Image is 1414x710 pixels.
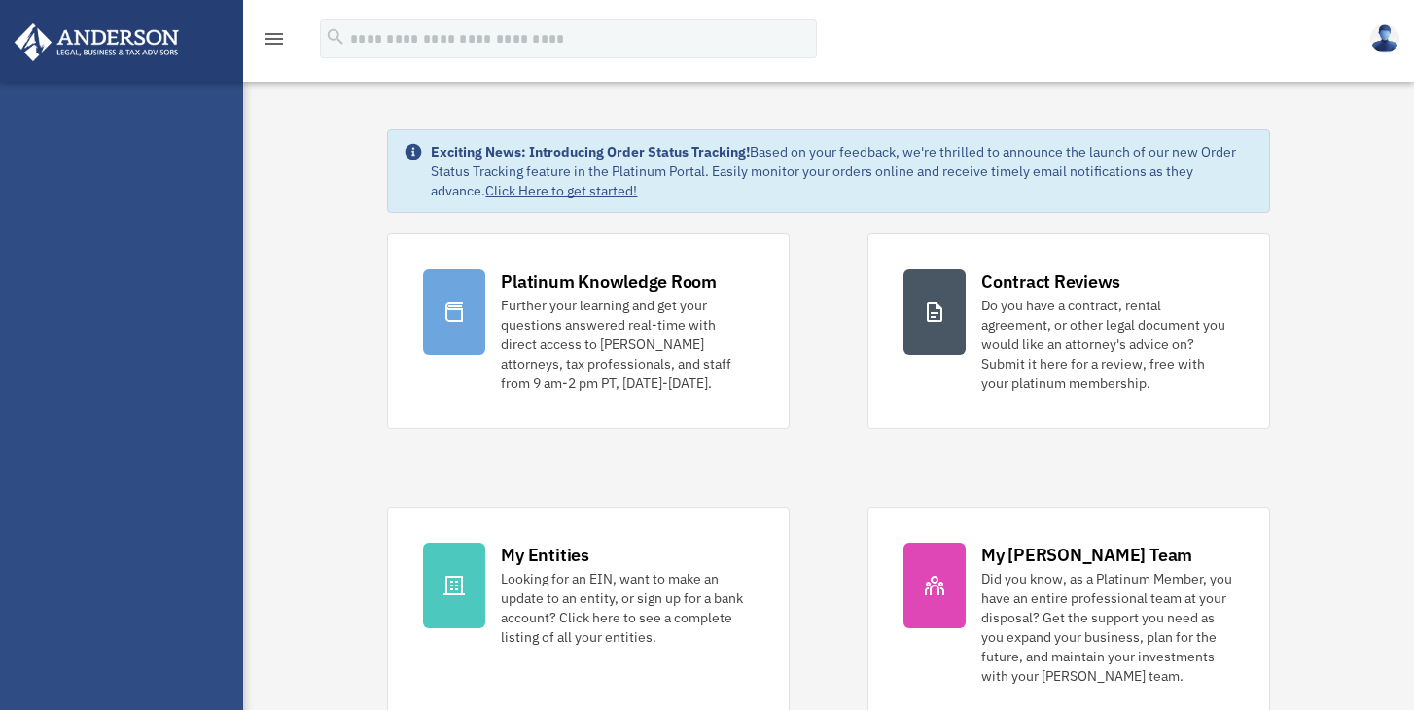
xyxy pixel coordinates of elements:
[501,569,754,647] div: Looking for an EIN, want to make an update to an entity, or sign up for a bank account? Click her...
[981,543,1192,567] div: My [PERSON_NAME] Team
[431,143,750,160] strong: Exciting News: Introducing Order Status Tracking!
[501,296,754,393] div: Further your learning and get your questions answered real-time with direct access to [PERSON_NAM...
[501,543,588,567] div: My Entities
[9,23,185,61] img: Anderson Advisors Platinum Portal
[981,296,1234,393] div: Do you have a contract, rental agreement, or other legal document you would like an attorney's ad...
[263,34,286,51] a: menu
[981,569,1234,686] div: Did you know, as a Platinum Member, you have an entire professional team at your disposal? Get th...
[431,142,1253,200] div: Based on your feedback, we're thrilled to announce the launch of our new Order Status Tracking fe...
[867,233,1270,429] a: Contract Reviews Do you have a contract, rental agreement, or other legal document you would like...
[325,26,346,48] i: search
[981,269,1120,294] div: Contract Reviews
[387,233,790,429] a: Platinum Knowledge Room Further your learning and get your questions answered real-time with dire...
[501,269,717,294] div: Platinum Knowledge Room
[263,27,286,51] i: menu
[1370,24,1399,53] img: User Pic
[485,182,637,199] a: Click Here to get started!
